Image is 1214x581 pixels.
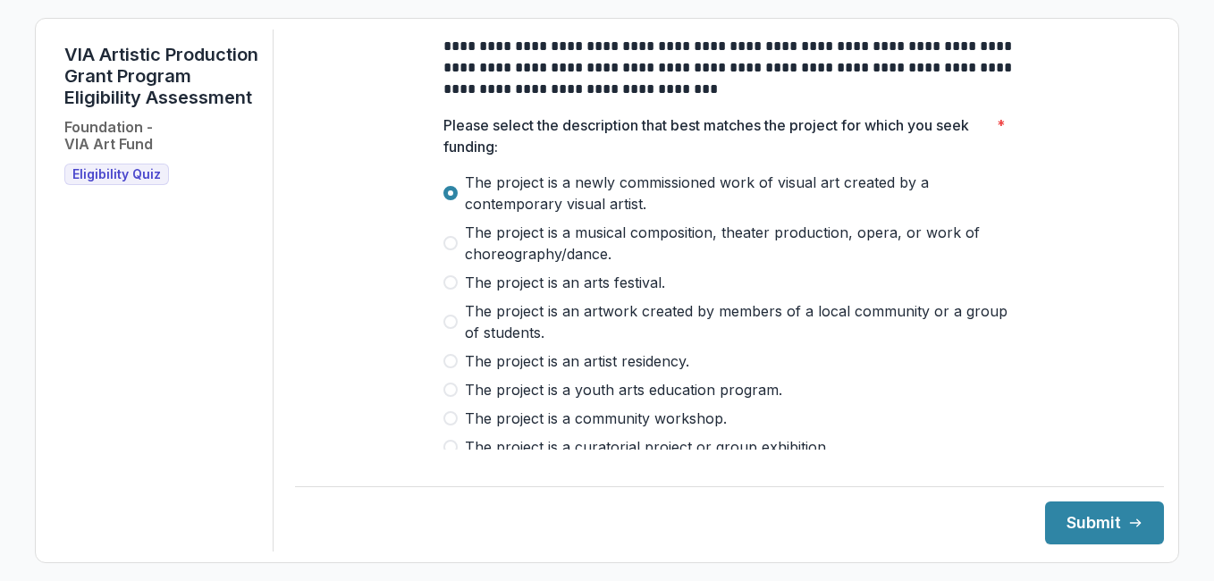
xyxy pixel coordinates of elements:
span: The project is a curatorial project or group exhibition. [465,436,830,458]
h2: Foundation - VIA Art Fund [64,119,153,153]
p: Please select the description that best matches the project for which you seek funding: [443,114,990,157]
h1: VIA Artistic Production Grant Program Eligibility Assessment [64,44,258,108]
span: The project is a newly commissioned work of visual art created by a contemporary visual artist. [465,172,1016,215]
span: The project is a community workshop. [465,408,727,429]
span: The project is an arts festival. [465,272,665,293]
span: The project is a youth arts education program. [465,379,782,400]
span: Eligibility Quiz [72,167,161,182]
span: The project is an artist residency. [465,350,689,372]
span: The project is a musical composition, theater production, opera, or work of choreography/dance. [465,222,1016,265]
button: Submit [1045,501,1164,544]
span: The project is an artwork created by members of a local community or a group of students. [465,300,1016,343]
